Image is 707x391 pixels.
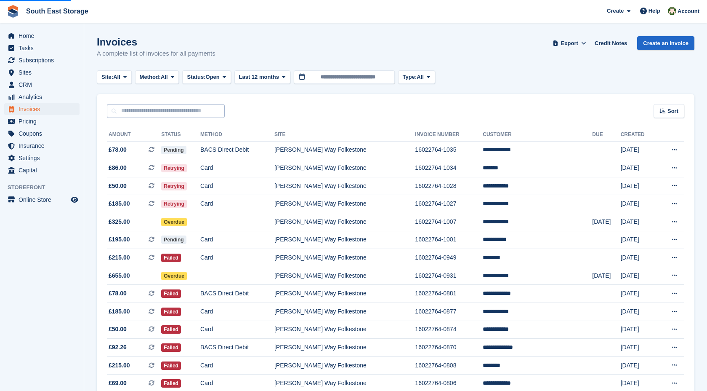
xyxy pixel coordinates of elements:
[97,36,215,48] h1: Invoices
[678,7,699,16] span: Account
[415,231,483,249] td: 16022764-1001
[649,7,660,15] span: Help
[274,267,415,285] td: [PERSON_NAME] Way Folkestone
[200,195,274,213] td: Card
[4,128,80,139] a: menu
[161,254,181,262] span: Failed
[592,213,620,231] td: [DATE]
[107,128,161,142] th: Amount
[415,356,483,375] td: 16022764-0808
[200,285,274,303] td: BACS Direct Debit
[19,79,69,91] span: CRM
[161,73,168,81] span: All
[109,271,130,280] span: £655.00
[4,91,80,103] a: menu
[109,379,127,388] span: £69.00
[4,54,80,66] a: menu
[161,343,181,352] span: Failed
[113,73,120,81] span: All
[161,200,187,208] span: Retrying
[161,272,187,280] span: Overdue
[109,163,127,172] span: £86.00
[4,42,80,54] a: menu
[415,285,483,303] td: 16022764-0881
[161,362,181,370] span: Failed
[621,321,657,339] td: [DATE]
[19,164,69,176] span: Capital
[621,285,657,303] td: [DATE]
[621,177,657,195] td: [DATE]
[135,70,179,84] button: Method: All
[621,339,657,357] td: [DATE]
[8,183,84,192] span: Storefront
[274,339,415,357] td: [PERSON_NAME] Way Folkestone
[161,289,181,298] span: Failed
[4,79,80,91] a: menu
[621,267,657,285] td: [DATE]
[4,115,80,127] a: menu
[561,39,578,48] span: Export
[187,73,205,81] span: Status:
[4,140,80,152] a: menu
[607,7,624,15] span: Create
[592,267,620,285] td: [DATE]
[97,49,215,59] p: A complete list of invoices for all payments
[591,36,630,50] a: Credit Notes
[109,199,130,208] span: £185.00
[274,213,415,231] td: [PERSON_NAME] Way Folkestone
[667,107,678,115] span: Sort
[19,103,69,115] span: Invoices
[200,141,274,159] td: BACS Direct Debit
[161,164,187,172] span: Retrying
[161,218,187,226] span: Overdue
[274,321,415,339] td: [PERSON_NAME] Way Folkestone
[19,30,69,42] span: Home
[551,36,588,50] button: Export
[161,308,181,316] span: Failed
[4,30,80,42] a: menu
[109,253,130,262] span: £215.00
[274,285,415,303] td: [PERSON_NAME] Way Folkestone
[234,70,290,84] button: Last 12 months
[415,339,483,357] td: 16022764-0870
[7,5,19,18] img: stora-icon-8386f47178a22dfd0bd8f6a31ec36ba5ce8667c1dd55bd0f319d3a0aa187defe.svg
[109,361,130,370] span: £215.00
[621,303,657,321] td: [DATE]
[403,73,417,81] span: Type:
[200,356,274,375] td: Card
[415,321,483,339] td: 16022764-0874
[200,128,274,142] th: Method
[621,249,657,267] td: [DATE]
[4,103,80,115] a: menu
[140,73,161,81] span: Method:
[4,164,80,176] a: menu
[415,141,483,159] td: 16022764-1035
[161,236,186,244] span: Pending
[19,128,69,139] span: Coupons
[200,231,274,249] td: Card
[109,145,127,154] span: £78.00
[161,325,181,334] span: Failed
[206,73,220,81] span: Open
[417,73,424,81] span: All
[109,343,127,352] span: £92.26
[182,70,231,84] button: Status: Open
[415,249,483,267] td: 16022764-0949
[621,213,657,231] td: [DATE]
[19,194,69,206] span: Online Store
[19,140,69,152] span: Insurance
[621,195,657,213] td: [DATE]
[161,146,186,154] span: Pending
[621,231,657,249] td: [DATE]
[200,177,274,195] td: Card
[97,70,132,84] button: Site: All
[621,128,657,142] th: Created
[161,182,187,190] span: Retrying
[621,356,657,375] td: [DATE]
[200,249,274,267] td: Card
[19,152,69,164] span: Settings
[398,70,435,84] button: Type: All
[415,128,483,142] th: Invoice Number
[274,231,415,249] td: [PERSON_NAME] Way Folkestone
[274,249,415,267] td: [PERSON_NAME] Way Folkestone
